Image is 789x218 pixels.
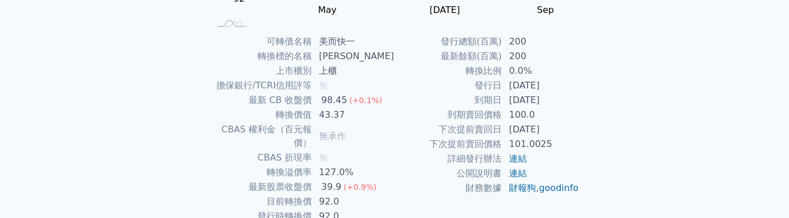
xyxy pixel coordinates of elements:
[394,108,502,122] td: 到期賣回價格
[210,108,312,122] td: 轉換價值
[210,93,312,108] td: 最新 CB 收盤價
[349,96,382,105] span: (+0.1%)
[312,34,394,49] td: 美而快一
[318,5,336,15] tspan: May
[429,5,460,15] tspan: [DATE]
[502,181,579,195] td: ,
[394,34,502,49] td: 發行總額(百萬)
[502,64,579,78] td: 0.0%
[210,64,312,78] td: 上市櫃別
[394,122,502,137] td: 下次提前賣回日
[210,150,312,165] td: CBAS 折現率
[210,78,312,93] td: 擔保銀行/TCRI信用評等
[502,122,579,137] td: [DATE]
[210,165,312,180] td: 轉換溢價率
[394,181,502,195] td: 財務數據
[394,93,502,108] td: 到期日
[312,165,394,180] td: 127.0%
[394,78,502,93] td: 發行日
[210,49,312,64] td: 轉換標的名稱
[319,180,344,194] div: 39.9
[312,49,394,64] td: [PERSON_NAME]
[312,194,394,209] td: 92.0
[210,122,312,150] td: CBAS 權利金（百元報價）
[394,166,502,181] td: 公開說明書
[394,152,502,166] td: 詳細發行辦法
[312,64,394,78] td: 上櫃
[210,34,312,49] td: 可轉債名稱
[537,5,554,15] tspan: Sep
[319,131,346,141] span: 無承作
[509,153,527,164] a: 連結
[502,49,579,64] td: 200
[394,64,502,78] td: 轉換比例
[319,80,328,91] span: 無
[319,152,328,163] span: 無
[539,183,578,193] a: goodinfo
[344,183,376,192] span: (+0.9%)
[210,194,312,209] td: 目前轉換價
[502,78,579,93] td: [DATE]
[502,137,579,152] td: 101.0025
[319,94,349,107] div: 98.45
[509,168,527,179] a: 連結
[502,93,579,108] td: [DATE]
[210,180,312,194] td: 最新股票收盤價
[312,108,394,122] td: 43.37
[509,183,536,193] a: 財報狗
[502,34,579,49] td: 200
[502,108,579,122] td: 100.0
[394,137,502,152] td: 下次提前賣回價格
[394,49,502,64] td: 最新餘額(百萬)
